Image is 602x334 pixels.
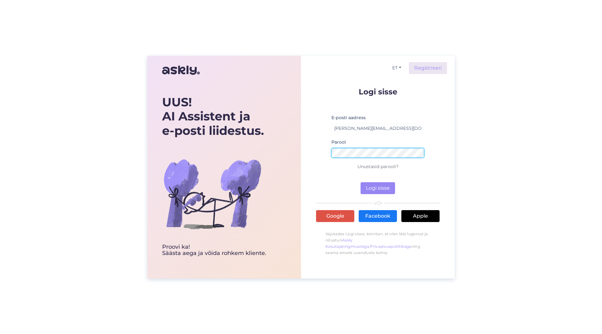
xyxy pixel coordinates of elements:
[361,182,395,194] button: Logi sisse
[401,210,440,222] a: Apple
[373,201,383,205] span: VÕI
[331,114,366,121] label: E-posti aadress
[331,124,424,133] input: Sisesta e-posti aadress
[370,244,411,249] a: Privaatsuspoliitikaga
[316,210,354,222] a: Google
[316,88,440,96] p: Logi sisse
[409,62,447,74] a: Registreeri
[162,244,266,257] div: Proovi ka! Säästa aega ja võida rohkem kliente.
[357,164,399,169] a: Unustasid parooli?
[162,95,266,138] div: UUS! AI Assistent ja e-posti liidestus.
[325,238,369,249] a: Askly Kasutajatingimustega
[390,63,404,72] button: ET
[162,63,200,78] img: Askly
[162,144,262,244] img: bg-askly
[316,228,440,259] p: Vajutades Logi sisse, kinnitan, et olen läbi lugenud ja nõustun , ning saama emaile uuenduste kohta.
[331,139,346,146] label: Parool
[359,210,397,222] a: Facebook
